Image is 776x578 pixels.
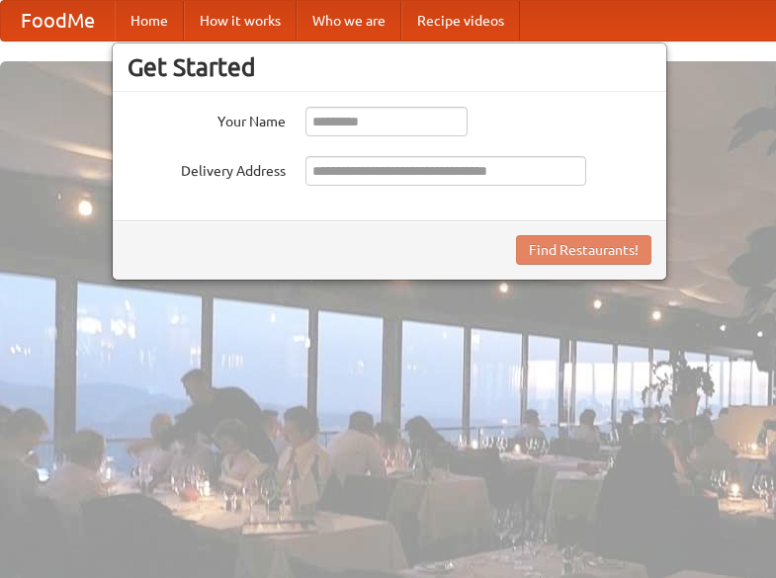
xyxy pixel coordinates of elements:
[128,52,651,82] h3: Get Started
[297,1,401,41] a: Who we are
[128,107,286,131] label: Your Name
[184,1,297,41] a: How it works
[115,1,184,41] a: Home
[401,1,520,41] a: Recipe videos
[1,1,115,41] a: FoodMe
[516,235,651,265] button: Find Restaurants!
[128,156,286,181] label: Delivery Address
